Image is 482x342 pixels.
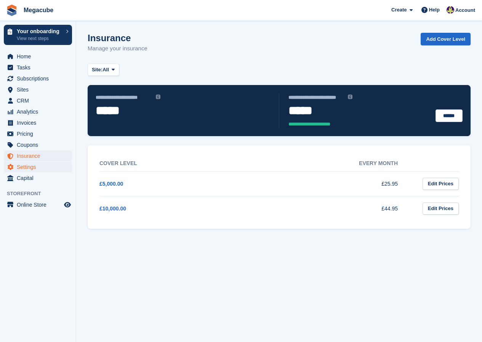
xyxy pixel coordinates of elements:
[17,51,62,62] span: Home
[4,25,72,45] a: Your onboarding View next steps
[99,206,126,212] a: £10,000.00
[4,117,72,128] a: menu
[17,128,62,139] span: Pricing
[4,95,72,106] a: menu
[99,181,123,187] a: £5,000.00
[21,4,56,16] a: Megacube
[17,95,62,106] span: CRM
[17,84,62,95] span: Sites
[17,140,62,150] span: Coupons
[256,171,413,196] td: £25.95
[429,6,440,14] span: Help
[88,64,119,76] button: Site: All
[156,95,160,99] img: icon-info-grey-7440780725fd019a000dd9b08b2336e03edf1995a4989e88bcd33f0948082b44.svg
[423,202,459,215] a: Edit Prices
[17,35,62,42] p: View next steps
[17,199,62,210] span: Online Store
[17,73,62,84] span: Subscriptions
[88,33,147,43] h1: Insurance
[423,178,459,190] a: Edit Prices
[256,196,413,221] td: £44.95
[455,6,475,14] span: Account
[7,190,76,197] span: Storefront
[17,62,62,73] span: Tasks
[391,6,407,14] span: Create
[17,29,62,34] p: Your onboarding
[4,106,72,117] a: menu
[348,95,352,99] img: icon-info-grey-7440780725fd019a000dd9b08b2336e03edf1995a4989e88bcd33f0948082b44.svg
[4,140,72,150] a: menu
[4,84,72,95] a: menu
[421,33,471,45] a: Add Cover Level
[4,151,72,161] a: menu
[99,156,256,172] th: Cover Level
[447,6,454,14] img: Ashley Bellamy
[256,156,413,172] th: Every month
[4,51,72,62] a: menu
[4,199,72,210] a: menu
[6,5,18,16] img: stora-icon-8386f47178a22dfd0bd8f6a31ec36ba5ce8667c1dd55bd0f319d3a0aa187defe.svg
[63,200,72,209] a: Preview store
[17,151,62,161] span: Insurance
[92,66,102,74] span: Site:
[102,66,109,74] span: All
[4,162,72,172] a: menu
[4,128,72,139] a: menu
[4,62,72,73] a: menu
[88,44,147,53] p: Manage your insurance
[4,173,72,183] a: menu
[4,73,72,84] a: menu
[17,117,62,128] span: Invoices
[17,173,62,183] span: Capital
[17,162,62,172] span: Settings
[17,106,62,117] span: Analytics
